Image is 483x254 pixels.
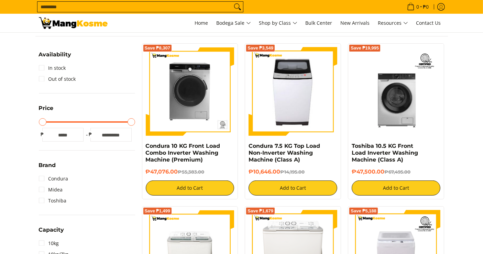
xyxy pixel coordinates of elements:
[39,74,76,85] a: Out of stock
[39,106,54,116] summary: Open
[352,143,418,163] a: Toshiba 10.5 KG Front Load Inverter Washing Machine (Class A)
[39,52,72,63] summary: Open
[378,19,408,27] span: Resources
[306,20,332,26] span: Bulk Center
[39,106,54,111] span: Price
[39,163,56,173] summary: Open
[39,173,68,184] a: Condura
[39,184,63,195] a: Midea
[351,46,379,50] span: Save ₱19,995
[416,20,441,26] span: Contact Us
[248,209,273,213] span: Save ₱1,679
[146,143,220,163] a: Condura 10 KG Front Load Combo Inverter Washing Machine (Premium)
[39,17,108,29] img: Washing Machines l Mang Kosme: Home Appliances Warehouse Sale Partner
[405,3,431,11] span: •
[252,47,335,136] img: condura-7.5kg-topload-non-inverter-washing-machine-class-c-full-view-mang-kosme
[145,209,171,213] span: Save ₱1,499
[39,131,46,138] span: ₱
[87,131,94,138] span: ₱
[422,4,430,9] span: ₱0
[191,14,212,32] a: Home
[249,143,320,163] a: Condura 7.5 KG Top Load Non-Inverter Washing Machine (Class A)
[351,209,376,213] span: Save ₱5,188
[416,4,420,9] span: 0
[248,46,273,50] span: Save ₱3,549
[375,14,411,32] a: Resources
[256,14,301,32] a: Shop by Class
[280,169,305,175] del: ₱14,195.00
[249,168,337,175] h6: ₱10,646.00
[352,180,440,196] button: Add to Cart
[39,163,56,168] span: Brand
[413,14,444,32] a: Contact Us
[195,20,208,26] span: Home
[341,20,370,26] span: New Arrivals
[302,14,336,32] a: Bulk Center
[146,180,234,196] button: Add to Cart
[217,19,251,27] span: Bodega Sale
[39,63,66,74] a: In stock
[39,52,72,57] span: Availability
[146,47,234,136] img: Condura 10 KG Front Load Combo Inverter Washing Machine (Premium)
[384,169,410,175] del: ₱67,495.00
[352,47,440,136] img: Toshiba 10.5 KG Front Load Inverter Washing Machine (Class A)
[39,227,64,233] span: Capacity
[352,168,440,175] h6: ₱47,500.00
[145,46,171,50] span: Save ₱8,307
[178,169,205,175] del: ₱55,383.00
[232,2,243,12] button: Search
[39,195,67,206] a: Toshiba
[39,238,59,249] a: 10kg
[39,227,64,238] summary: Open
[337,14,373,32] a: New Arrivals
[249,180,337,196] button: Add to Cart
[146,168,234,175] h6: ₱47,076.00
[114,14,444,32] nav: Main Menu
[213,14,254,32] a: Bodega Sale
[259,19,297,27] span: Shop by Class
